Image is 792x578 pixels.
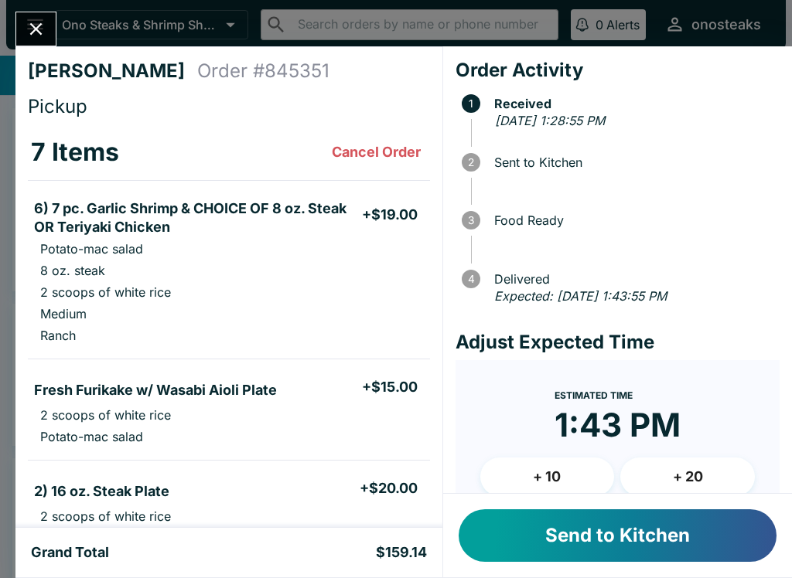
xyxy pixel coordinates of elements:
h5: Fresh Furikake w/ Wasabi Aioli Plate [34,381,277,399]
button: + 10 [480,457,615,496]
em: [DATE] 1:28:55 PM [495,113,605,128]
span: Estimated Time [555,389,633,401]
text: 2 [468,156,474,168]
span: Pickup [28,95,87,117]
p: Medium [40,306,87,321]
p: Ranch [40,328,76,343]
h5: + $15.00 [362,378,418,396]
time: 1:43 PM [555,405,681,445]
h5: 6) 7 pc. Garlic Shrimp & CHOICE OF 8 oz. Steak OR Teriyaki Chicken [34,199,362,236]
p: 2 scoops of white rice [40,284,171,300]
text: 4 [467,273,474,285]
text: 1 [469,97,473,110]
p: 2 scoops of white rice [40,407,171,423]
span: Received [486,97,780,110]
h5: $159.14 [376,543,427,562]
h5: + $20.00 [360,479,418,498]
button: Send to Kitchen [459,509,777,562]
button: Close [16,12,56,46]
h4: [PERSON_NAME] [28,59,197,83]
h3: 7 Items [31,137,119,168]
button: + 20 [620,457,755,496]
p: Potato-mac salad [40,429,143,444]
span: Sent to Kitchen [486,155,780,169]
h5: 2) 16 oz. Steak Plate [34,482,169,501]
h4: Order # 845351 [197,59,329,83]
span: Food Ready [486,213,780,227]
h5: + $19.00 [362,206,418,224]
h4: Adjust Expected Time [456,331,780,354]
button: Cancel Order [326,137,427,168]
span: Delivered [486,272,780,286]
p: 8 oz. steak [40,263,105,278]
p: 2 scoops of white rice [40,508,171,524]
em: Expected: [DATE] 1:43:55 PM [494,288,667,304]
h4: Order Activity [456,59,780,82]
text: 3 [468,214,474,226]
h5: Grand Total [31,543,109,562]
p: Potato-mac salad [40,241,143,257]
